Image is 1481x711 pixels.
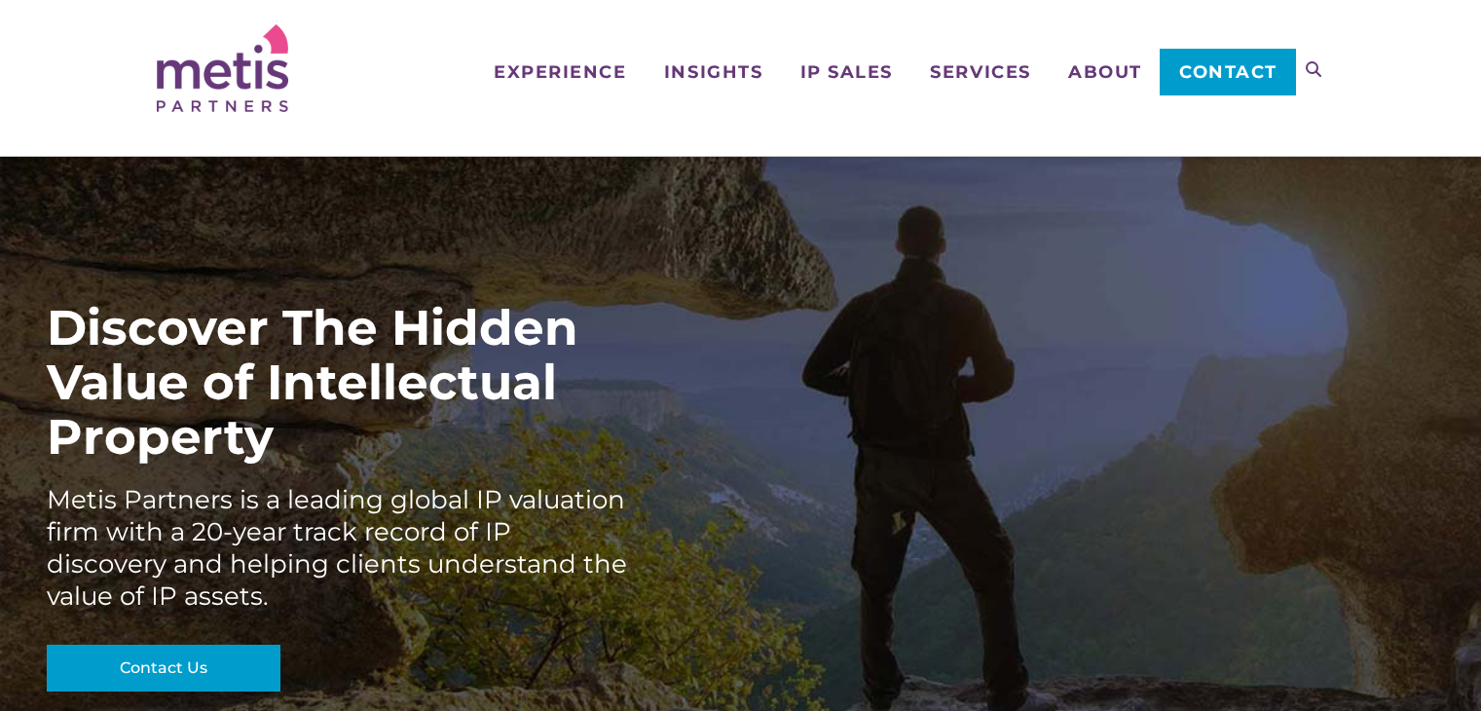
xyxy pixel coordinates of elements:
a: Contact Us [47,645,280,692]
div: Metis Partners is a leading global IP valuation firm with a 20-year track record of IP discovery ... [47,484,631,613]
span: Insights [664,63,762,81]
img: Metis Partners [157,24,288,112]
div: Discover The Hidden Value of Intellectual Property [47,301,631,465]
span: Contact [1179,63,1277,81]
a: Contact [1160,49,1295,95]
span: Experience [494,63,626,81]
span: IP Sales [800,63,893,81]
span: Services [930,63,1030,81]
span: About [1068,63,1142,81]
